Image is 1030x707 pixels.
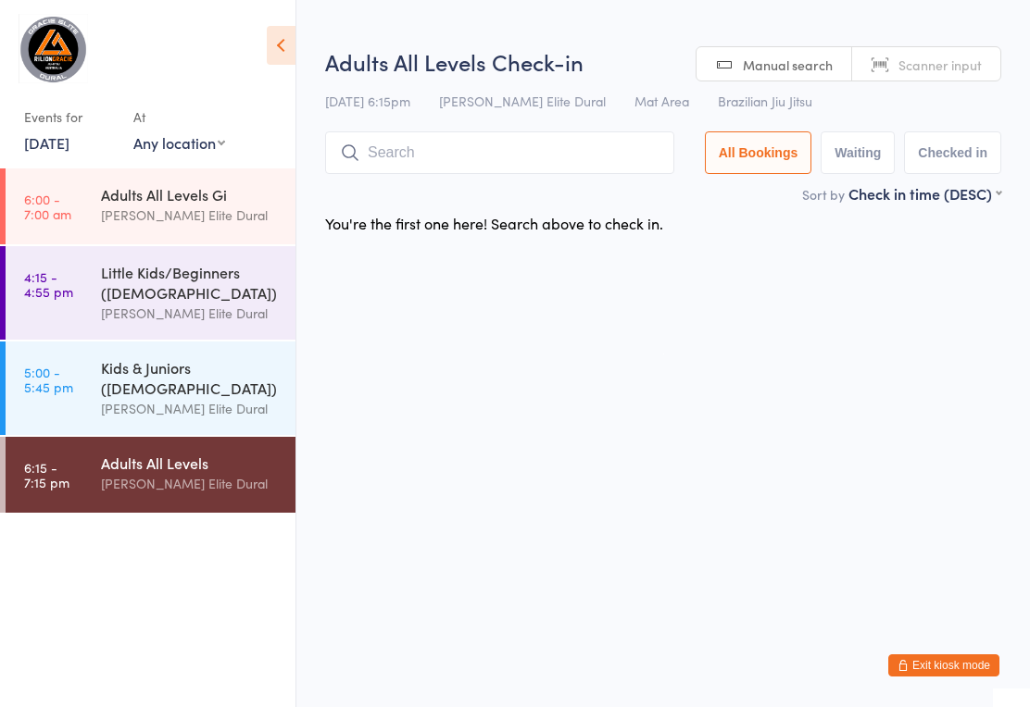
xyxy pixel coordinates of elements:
div: Check in time (DESC) [848,183,1001,204]
span: Manual search [743,56,833,74]
div: [PERSON_NAME] Elite Dural [101,303,280,324]
time: 4:15 - 4:55 pm [24,269,73,299]
img: Gracie Elite Jiu Jitsu Dural [19,14,88,83]
a: [DATE] [24,132,69,153]
h2: Adults All Levels Check-in [325,46,1001,77]
span: Scanner input [898,56,982,74]
div: Adults All Levels Gi [101,184,280,205]
div: Any location [133,132,225,153]
label: Sort by [802,185,845,204]
button: Exit kiosk mode [888,654,999,676]
time: 6:15 - 7:15 pm [24,460,69,490]
a: 5:00 -5:45 pmKids & Juniors ([DEMOGRAPHIC_DATA])[PERSON_NAME] Elite Dural [6,341,295,435]
div: [PERSON_NAME] Elite Dural [101,205,280,226]
div: Kids & Juniors ([DEMOGRAPHIC_DATA]) [101,357,280,398]
span: Mat Area [634,92,689,110]
time: 5:00 - 5:45 pm [24,365,73,394]
div: Adults All Levels [101,453,280,473]
button: Checked in [904,131,1001,174]
div: [PERSON_NAME] Elite Dural [101,398,280,419]
a: 6:15 -7:15 pmAdults All Levels[PERSON_NAME] Elite Dural [6,437,295,513]
span: Brazilian Jiu Jitsu [718,92,812,110]
div: Events for [24,102,115,132]
a: 6:00 -7:00 amAdults All Levels Gi[PERSON_NAME] Elite Dural [6,168,295,244]
input: Search [325,131,674,174]
a: 4:15 -4:55 pmLittle Kids/Beginners ([DEMOGRAPHIC_DATA])[PERSON_NAME] Elite Dural [6,246,295,340]
div: At [133,102,225,132]
button: Waiting [821,131,895,174]
span: [PERSON_NAME] Elite Dural [439,92,606,110]
button: All Bookings [705,131,812,174]
div: [PERSON_NAME] Elite Dural [101,473,280,494]
span: [DATE] 6:15pm [325,92,410,110]
time: 6:00 - 7:00 am [24,192,71,221]
div: Little Kids/Beginners ([DEMOGRAPHIC_DATA]) [101,262,280,303]
div: You're the first one here! Search above to check in. [325,213,663,233]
